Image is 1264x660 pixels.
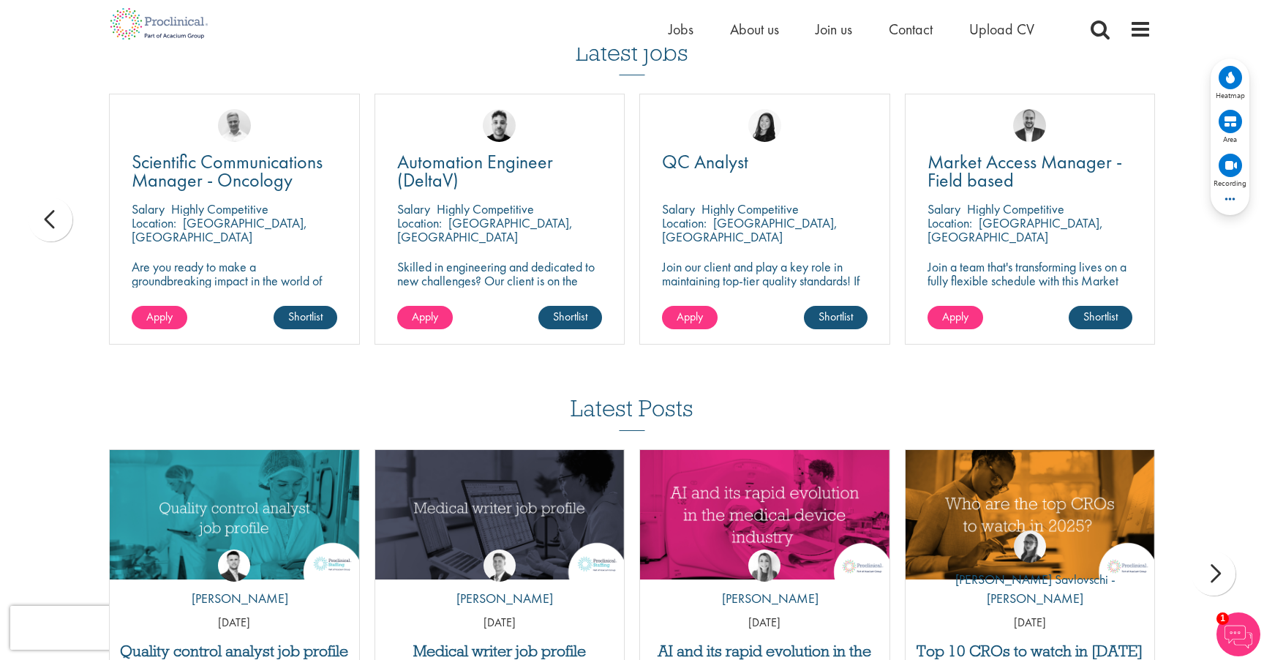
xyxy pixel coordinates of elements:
[397,214,573,245] p: [GEOGRAPHIC_DATA], [GEOGRAPHIC_DATA]
[1216,91,1245,100] span: Heatmap
[928,200,960,217] span: Salary
[906,570,1155,607] p: [PERSON_NAME] Savlovschi - [PERSON_NAME]
[906,615,1155,631] p: [DATE]
[132,214,176,231] span: Location:
[889,20,933,39] a: Contact
[437,200,534,217] p: Highly Competitive
[1223,135,1237,143] span: Area
[10,606,197,650] iframe: reCAPTCHA
[662,214,707,231] span: Location:
[397,149,553,192] span: Automation Engineer (DeltaV)
[928,214,1103,245] p: [GEOGRAPHIC_DATA], [GEOGRAPHIC_DATA]
[110,615,359,631] p: [DATE]
[928,214,972,231] span: Location:
[967,200,1064,217] p: Highly Competitive
[132,153,337,190] a: Scientific Communications Manager - Oncology
[640,450,889,580] img: AI and Its Impact on the Medical Device Industry | Proclinical
[117,643,352,659] a: Quality control analyst job profile
[29,198,72,241] div: prev
[1216,108,1245,143] div: View area map
[1014,530,1046,563] img: Theodora Savlovschi - Wicks
[1013,109,1046,142] img: Aitor Melia
[662,200,695,217] span: Salary
[748,109,781,142] img: Numhom Sudsok
[804,306,868,329] a: Shortlist
[662,260,868,329] p: Join our client and play a key role in maintaining top-tier quality standards! If you have a keen...
[662,149,748,174] span: QC Analyst
[1069,306,1132,329] a: Shortlist
[538,306,602,329] a: Shortlist
[484,550,516,582] img: George Watson
[110,450,359,580] img: quality control analyst job profile
[412,309,438,324] span: Apply
[701,200,799,217] p: Highly Competitive
[1214,152,1246,187] div: View recordings
[928,153,1133,190] a: Market Access Manager - Field based
[274,306,337,329] a: Shortlist
[928,149,1122,192] span: Market Access Manager - Field based
[132,200,165,217] span: Salary
[662,153,868,171] a: QC Analyst
[906,530,1155,615] a: Theodora Savlovschi - Wicks [PERSON_NAME] Savlovschi - [PERSON_NAME]
[640,615,889,631] p: [DATE]
[640,450,889,580] a: Link to a post
[1214,179,1246,187] span: Recording
[942,309,968,324] span: Apply
[218,550,250,582] img: Joshua Godden
[1216,612,1229,625] span: 1
[969,20,1034,39] a: Upload CV
[445,589,553,608] p: [PERSON_NAME]
[928,306,983,329] a: Apply
[730,20,779,39] a: About us
[662,214,838,245] p: [GEOGRAPHIC_DATA], [GEOGRAPHIC_DATA]
[748,550,780,582] img: Hannah Burke
[132,306,187,329] a: Apply
[397,260,603,315] p: Skilled in engineering and dedicated to new challenges? Our client is on the search for a DeltaV ...
[669,20,693,39] a: Jobs
[132,214,307,245] p: [GEOGRAPHIC_DATA], [GEOGRAPHIC_DATA]
[397,214,442,231] span: Location:
[711,589,819,608] p: [PERSON_NAME]
[132,260,337,329] p: Are you ready to make a groundbreaking impact in the world of biotechnology? Join a growing compa...
[110,450,359,580] a: Link to a post
[928,260,1133,301] p: Join a team that's transforming lives on a fully flexible schedule with this Market Access Manage...
[677,309,703,324] span: Apply
[1192,552,1235,596] div: next
[132,149,323,192] span: Scientific Communications Manager - Oncology
[397,153,603,190] a: Automation Engineer (DeltaV)
[375,450,625,580] a: Link to a post
[375,615,625,631] p: [DATE]
[906,450,1155,580] img: Top 10 CROs 2025 | Proclinical
[181,550,288,615] a: Joshua Godden [PERSON_NAME]
[218,109,251,142] img: Joshua Bye
[483,109,516,142] img: Dean Fisher
[1216,612,1260,656] img: Chatbot
[571,396,693,431] h3: Latest Posts
[171,200,268,217] p: Highly Competitive
[1216,64,1245,100] div: View heatmap
[181,589,288,608] p: [PERSON_NAME]
[445,550,553,615] a: George Watson [PERSON_NAME]
[397,200,430,217] span: Salary
[662,306,718,329] a: Apply
[375,450,625,580] img: Medical writer job profile
[906,450,1155,580] a: Link to a post
[397,306,453,329] a: Apply
[913,643,1148,659] a: Top 10 CROs to watch in [DATE]
[383,643,617,659] a: Medical writer job profile
[146,309,173,324] span: Apply
[711,550,819,615] a: Hannah Burke [PERSON_NAME]
[816,20,852,39] a: Join us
